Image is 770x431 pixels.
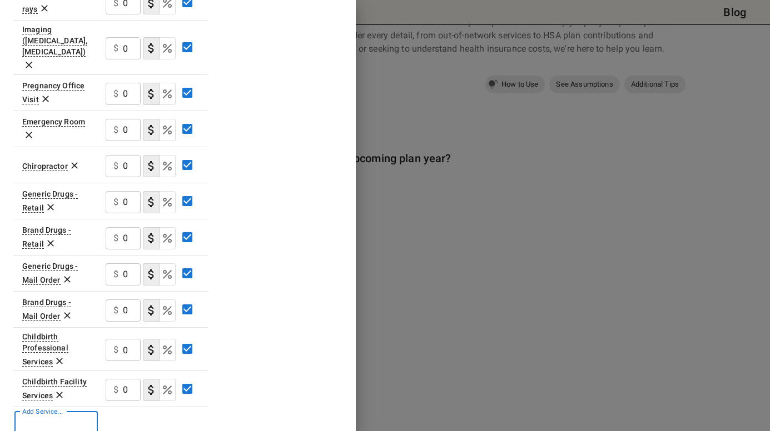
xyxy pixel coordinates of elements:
[143,83,176,105] div: cost type
[145,383,158,397] svg: Select if this service charges a copay (or copayment), a set dollar amount (e.g. $30) you pay to ...
[143,299,160,322] button: copayment
[22,407,63,416] label: Add Service...
[159,37,176,59] button: coinsurance
[143,191,160,213] button: copayment
[143,263,176,285] div: cost type
[161,232,174,245] svg: Select if this service charges coinsurance, a percentage of the medical expense that you pay to y...
[22,25,87,57] div: Imaging (MRI, PET, CT)
[143,227,176,249] div: cost type
[161,42,174,55] svg: Select if this service charges coinsurance, a percentage of the medical expense that you pay to y...
[113,123,118,137] p: $
[143,119,176,141] div: cost type
[22,162,68,171] div: Chiropractor
[22,377,87,400] div: Hospital or birthing center services for labor and delivery, including the facility fees, room an...
[145,159,158,173] svg: Select if this service charges a copay (or copayment), a set dollar amount (e.g. $30) you pay to ...
[159,299,176,322] button: coinsurance
[113,42,118,55] p: $
[161,87,174,101] svg: Select if this service charges coinsurance, a percentage of the medical expense that you pay to y...
[143,155,176,177] div: cost type
[22,225,71,249] div: Brand drugs are less popular and typically more expensive than generic drugs. 30 day supply of br...
[143,37,160,59] button: copayment
[22,189,78,213] div: 30 day supply of generic drugs picked up from store. Over 80% of drug purchases are for generic d...
[159,263,176,285] button: coinsurance
[159,191,176,213] button: coinsurance
[143,339,176,361] div: cost type
[159,379,176,401] button: coinsurance
[145,42,158,55] svg: Select if this service charges a copay (or copayment), a set dollar amount (e.g. $30) you pay to ...
[161,383,174,397] svg: Select if this service charges coinsurance, a percentage of the medical expense that you pay to y...
[143,263,160,285] button: copayment
[143,83,160,105] button: copayment
[113,232,118,245] p: $
[145,304,158,317] svg: Select if this service charges a copay (or copayment), a set dollar amount (e.g. $30) you pay to ...
[143,227,160,249] button: copayment
[145,87,158,101] svg: Select if this service charges a copay (or copayment), a set dollar amount (e.g. $30) you pay to ...
[145,123,158,137] svg: Select if this service charges a copay (or copayment), a set dollar amount (e.g. $30) you pay to ...
[143,37,176,59] div: cost type
[159,119,176,141] button: coinsurance
[159,227,176,249] button: coinsurance
[143,299,176,322] div: cost type
[159,83,176,105] button: coinsurance
[113,343,118,357] p: $
[113,383,118,397] p: $
[143,379,176,401] div: cost type
[113,304,118,317] p: $
[113,87,118,101] p: $
[22,117,85,127] div: Emergency Room
[143,155,160,177] button: copayment
[161,159,174,173] svg: Select if this service charges coinsurance, a percentage of the medical expense that you pay to y...
[161,123,174,137] svg: Select if this service charges coinsurance, a percentage of the medical expense that you pay to y...
[113,268,118,281] p: $
[113,159,118,173] p: $
[161,343,174,357] svg: Select if this service charges coinsurance, a percentage of the medical expense that you pay to y...
[145,196,158,209] svg: Select if this service charges a copay (or copayment), a set dollar amount (e.g. $30) you pay to ...
[145,268,158,281] svg: Select if this service charges a copay (or copayment), a set dollar amount (e.g. $30) you pay to ...
[22,81,85,104] div: Prenatal care visits for routine pregnancy monitoring and checkups throughout pregnancy.
[145,232,158,245] svg: Select if this service charges a copay (or copayment), a set dollar amount (e.g. $30) you pay to ...
[159,155,176,177] button: coinsurance
[161,196,174,209] svg: Select if this service charges coinsurance, a percentage of the medical expense that you pay to y...
[22,262,78,285] div: 90 day supply of generic drugs delivered via mail. Over 80% of drug purchases are for generic drugs.
[22,332,68,367] div: Professional services provided by doctors, midwives, and other healthcare providers during labor ...
[143,191,176,213] div: cost type
[161,268,174,281] svg: Select if this service charges coinsurance, a percentage of the medical expense that you pay to y...
[143,339,160,361] button: copayment
[143,379,160,401] button: copayment
[113,196,118,209] p: $
[22,298,71,321] div: Brand drugs are less popular and typically more expensive than generic drugs. 90 day supply of br...
[145,343,158,357] svg: Select if this service charges a copay (or copayment), a set dollar amount (e.g. $30) you pay to ...
[159,339,176,361] button: coinsurance
[161,304,174,317] svg: Select if this service charges coinsurance, a percentage of the medical expense that you pay to y...
[143,119,160,141] button: copayment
